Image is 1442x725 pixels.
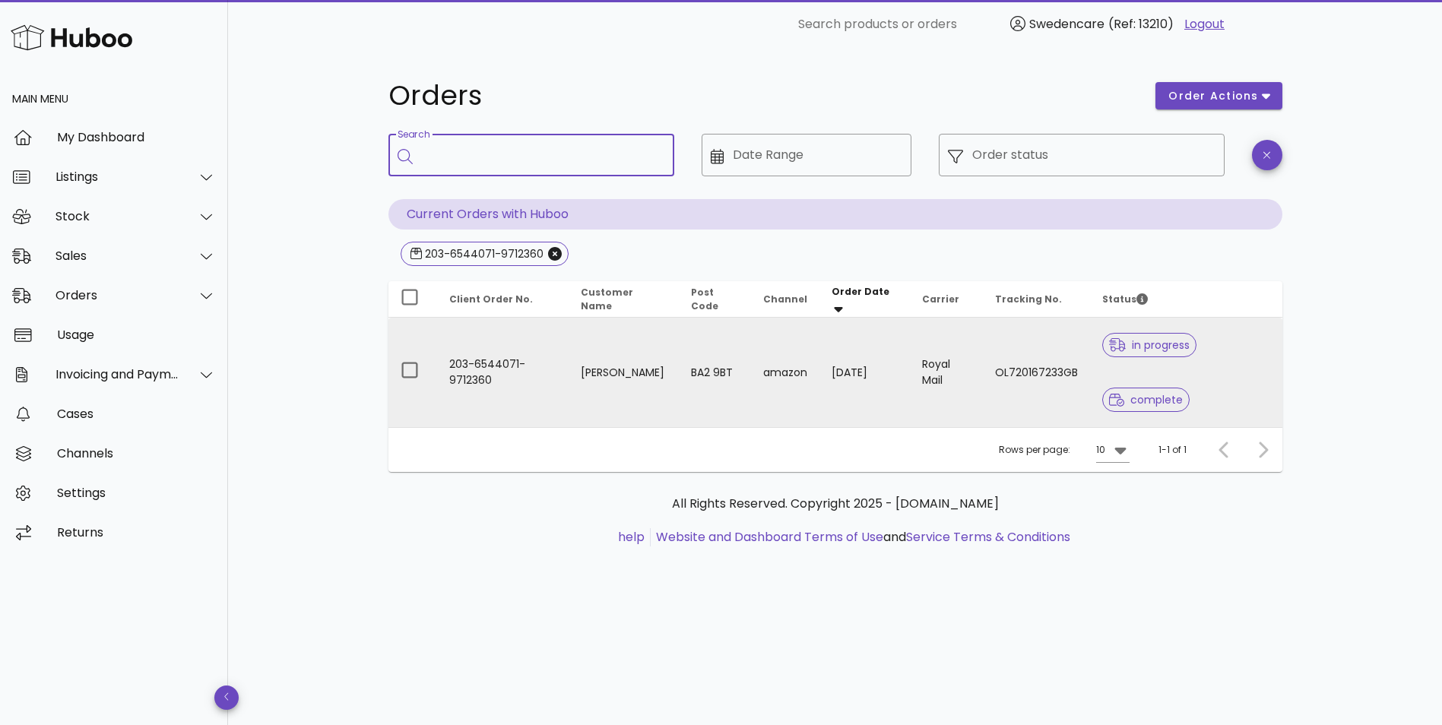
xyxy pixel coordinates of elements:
[651,528,1070,546] li: and
[449,293,533,306] span: Client Order No.
[57,446,216,461] div: Channels
[55,249,179,263] div: Sales
[55,367,179,381] div: Invoicing and Payments
[1102,293,1148,306] span: Status
[1029,15,1104,33] span: Swedencare
[983,281,1090,318] th: Tracking No.
[679,281,752,318] th: Post Code
[55,209,179,223] div: Stock
[983,318,1090,427] td: OL720167233GB
[422,246,544,261] div: 203-6544071-9712360
[1155,82,1282,109] button: order actions
[1158,443,1187,457] div: 1-1 of 1
[437,281,569,318] th: Client Order No.
[569,281,679,318] th: Customer Name
[55,288,179,302] div: Orders
[57,486,216,500] div: Settings
[691,286,718,312] span: Post Code
[437,318,569,427] td: 203-6544071-9712360
[751,281,819,318] th: Channel
[581,286,633,312] span: Customer Name
[1108,15,1174,33] span: (Ref: 13210)
[1096,443,1105,457] div: 10
[910,281,984,318] th: Carrier
[763,293,807,306] span: Channel
[388,82,1138,109] h1: Orders
[1168,88,1259,104] span: order actions
[906,528,1070,546] a: Service Terms & Conditions
[1109,340,1190,350] span: in progress
[910,318,984,427] td: Royal Mail
[548,247,562,261] button: Close
[922,293,959,306] span: Carrier
[819,318,909,427] td: [DATE]
[57,525,216,540] div: Returns
[618,528,645,546] a: help
[1109,394,1183,405] span: complete
[398,129,429,141] label: Search
[832,285,889,298] span: Order Date
[679,318,752,427] td: BA2 9BT
[1184,15,1225,33] a: Logout
[995,293,1062,306] span: Tracking No.
[57,130,216,144] div: My Dashboard
[57,328,216,342] div: Usage
[388,199,1282,230] p: Current Orders with Huboo
[999,428,1130,472] div: Rows per page:
[401,495,1270,513] p: All Rights Reserved. Copyright 2025 - [DOMAIN_NAME]
[57,407,216,421] div: Cases
[656,528,883,546] a: Website and Dashboard Terms of Use
[55,169,179,184] div: Listings
[751,318,819,427] td: amazon
[819,281,909,318] th: Order Date: Sorted descending. Activate to remove sorting.
[569,318,679,427] td: [PERSON_NAME]
[1096,438,1130,462] div: 10Rows per page:
[11,21,132,54] img: Huboo Logo
[1090,281,1282,318] th: Status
